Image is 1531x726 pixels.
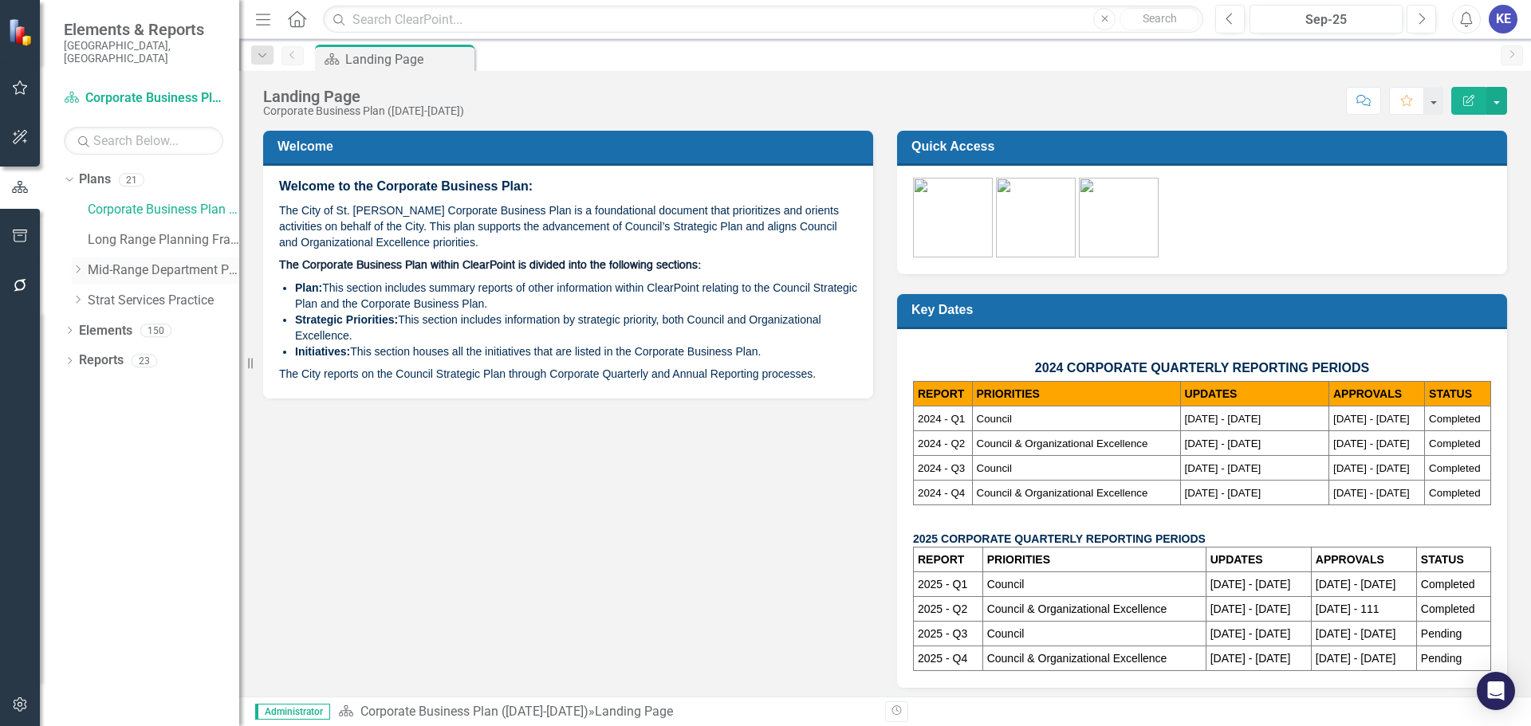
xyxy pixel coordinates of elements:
[279,179,533,193] span: Welcome to the Corporate Business Plan:
[914,547,983,572] th: REPORT
[914,646,983,671] td: 2025 - Q4
[140,324,171,337] div: 150
[64,20,223,39] span: Elements & Reports
[918,487,965,499] span: 2024 - Q4
[1429,438,1480,449] span: Completed
[88,261,239,280] a: Mid-Range Department Plans
[263,88,464,105] div: Landing Page
[982,547,1206,572] th: PRIORITIES
[1185,487,1261,499] span: [DATE] - [DATE]
[1079,178,1159,257] img: Training-green%20v2.png
[395,313,399,326] strong: :
[913,532,1206,545] strong: 2025 CORPORATE QUARTERLY REPORTING PERIODS
[1333,413,1410,425] span: [DATE] - [DATE]
[79,351,124,370] a: Reports
[911,139,1498,154] h3: Quick Access
[1416,547,1490,572] th: STATUS
[360,704,588,719] a: Corporate Business Plan ([DATE]-[DATE])
[1429,487,1480,499] span: Completed
[345,49,470,69] div: Landing Page
[982,572,1206,597] td: Council
[1416,597,1490,622] td: Completed
[88,292,239,310] a: Strat Services Practice
[1185,438,1261,449] span: [DATE] - [DATE]
[982,597,1206,622] td: Council & Organizational Excellence
[977,462,1012,474] span: Council
[982,646,1206,671] td: Council & Organizational Excellence
[1180,382,1328,406] th: UPDATES
[914,597,983,622] td: 2025 - Q2
[1328,382,1424,406] th: APPROVALS
[8,18,36,46] img: ClearPoint Strategy
[1429,413,1480,425] span: Completed
[119,173,144,186] div: 21
[295,312,857,343] li: This section includes information by strategic priority, both Council and Organizational Excellence.
[295,345,350,358] strong: Initiatives:
[279,260,701,271] span: The Corporate Business Plan within ClearPoint is divided into the following sections:
[1206,572,1311,597] td: [DATE] - [DATE]
[79,171,111,189] a: Plans
[1210,650,1307,666] p: [DATE] - [DATE]
[79,322,132,340] a: Elements
[1311,646,1416,671] td: [DATE] - [DATE]
[1185,413,1261,425] span: [DATE] - [DATE]
[88,231,239,249] a: Long Range Planning Framework
[88,201,239,219] a: Corporate Business Plan ([DATE]-[DATE])
[1311,572,1416,597] td: [DATE] - [DATE]
[279,367,816,380] span: The City reports on the Council Strategic Plan through Corporate Quarterly and Annual Reporting p...
[1206,622,1311,646] td: [DATE] - [DATE]
[1416,622,1490,646] td: Pending
[1250,5,1403,33] button: Sep-25
[911,302,1498,317] h3: Key Dates
[255,704,330,720] span: Administrator
[64,39,223,65] small: [GEOGRAPHIC_DATA], [GEOGRAPHIC_DATA]
[1429,462,1480,474] span: Completed
[1311,597,1416,622] td: [DATE] - 111
[972,382,1180,406] th: PRIORITIES
[1255,10,1397,29] div: Sep-25
[996,178,1076,257] img: Assignments.png
[132,354,157,367] div: 23
[918,462,965,474] span: 2024 - Q3
[1035,361,1369,375] span: 2024 CORPORATE QUARTERLY REPORTING PERIODS
[295,280,857,312] li: This section includes summary reports of other information within ClearPoint relating to the Coun...
[295,313,395,326] strong: Strategic Priorities
[1477,672,1515,710] div: Open Intercom Messenger
[914,622,983,646] td: 2025 - Q3
[595,704,673,719] div: Landing Page
[277,139,864,154] h3: Welcome
[295,281,322,294] strong: Plan:
[914,572,983,597] td: 2025 - Q1
[1206,597,1311,622] td: [DATE] - [DATE]
[295,343,857,359] li: This section houses all the initiatives that are listed in the Corporate Business Plan.
[64,127,223,155] input: Search Below...
[918,413,965,425] span: 2024 - Q1
[323,6,1203,33] input: Search ClearPoint...
[263,105,464,117] div: Corporate Business Plan ([DATE]-[DATE])
[918,438,965,449] span: 2024 - Q2
[977,438,1148,449] span: Council & Organizational Excellence
[914,382,973,406] th: REPORT
[977,413,1012,425] span: Council
[1120,8,1199,30] button: Search
[1333,462,1410,474] span: [DATE] - [DATE]
[1185,462,1261,474] span: [DATE] - [DATE]
[64,89,223,108] a: Corporate Business Plan ([DATE]-[DATE])
[913,178,993,257] img: CBP-green%20v2.png
[1311,622,1416,646] td: [DATE] - [DATE]
[1425,382,1491,406] th: STATUS
[1421,650,1486,666] p: Pending
[1333,438,1410,449] span: [DATE] - [DATE]
[1206,547,1311,572] th: UPDATES
[1311,547,1416,572] th: APPROVALS
[279,199,857,253] p: The City of St. [PERSON_NAME] Corporate Business Plan is a foundational document that prioritizes...
[1421,576,1486,592] p: Completed
[1489,5,1517,33] button: KE
[977,487,1148,499] span: Council & Organizational Excellence
[1333,487,1410,499] span: [DATE] - [DATE]
[1143,12,1177,25] span: Search
[982,622,1206,646] td: Council
[338,703,873,721] div: »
